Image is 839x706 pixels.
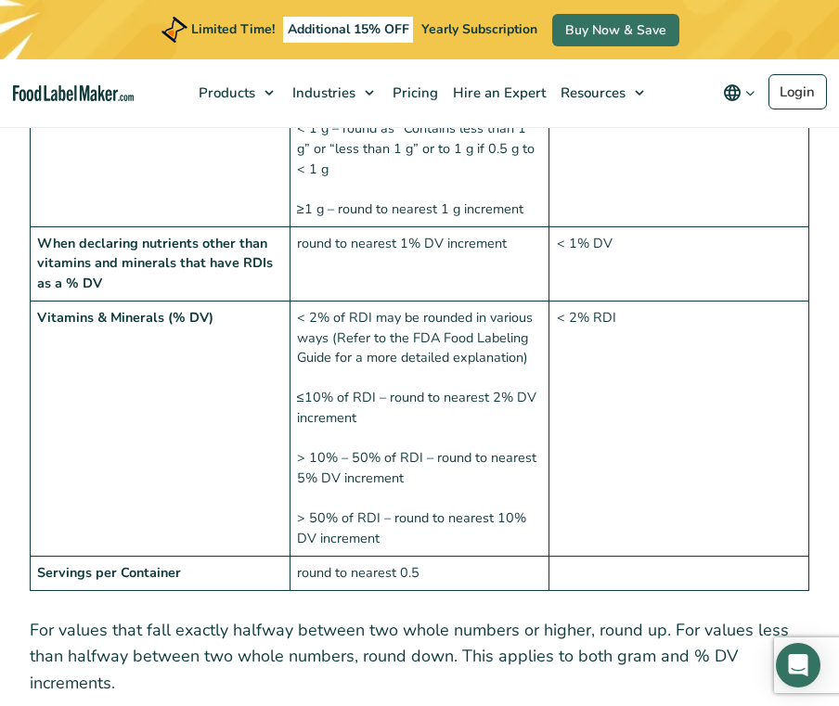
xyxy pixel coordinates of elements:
td: < 1% DV [549,226,809,301]
td: < 1 g [549,71,809,226]
a: Buy Now & Save [552,14,679,46]
a: Resources [551,59,653,126]
td: round to nearest 1% DV increment [290,226,549,301]
a: Industries [283,59,383,126]
a: Login [768,74,827,109]
span: Hire an Expert [447,83,548,102]
a: Hire an Expert [444,59,551,126]
span: Yearly Subscription [421,20,537,38]
p: For values that fall exactly halfway between two whole numbers or higher, round up. For values le... [30,617,809,697]
strong: When declaring nutrients other than vitamins and minerals that have RDIs as a % DV [37,234,273,292]
a: Products [189,59,283,126]
strong: Vitamins & Minerals (% DV) [37,308,213,327]
a: Pricing [383,59,444,126]
td: < 2% of RDI may be rounded in various ways (Refer to the FDA Food Labeling Guide for a more detai... [290,301,549,556]
div: Open Intercom Messenger [776,643,820,687]
td: round to nearest 0.5 [290,556,549,590]
span: Limited Time! [191,20,275,38]
span: Industries [287,83,357,102]
td: < 2% RDI [549,301,809,556]
td: < 0.5 g – round as 0 < 1 g – round as “Contains less than 1 g” or “less than 1 g” or to 1 g if 0.... [290,71,549,226]
span: Resources [555,83,627,102]
span: Products [193,83,257,102]
strong: Servings per Container [37,563,181,582]
span: Pricing [387,83,440,102]
span: Additional 15% OFF [283,17,414,43]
